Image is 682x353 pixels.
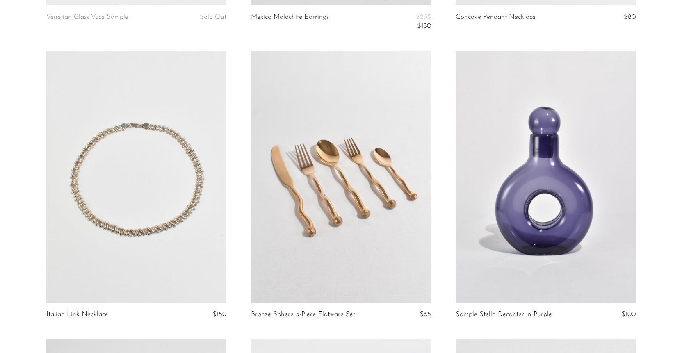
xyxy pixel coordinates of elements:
span: $100 [621,311,636,318]
a: Concave Pendant Necklace [456,14,536,21]
a: Sample Stella Decanter in Purple [456,311,552,318]
span: $295 [416,14,431,20]
span: $150 [417,23,431,30]
span: $65 [420,311,431,318]
a: Italian Link Necklace [46,311,108,318]
span: Sold Out [200,14,226,20]
a: Mexico Malachite Earrings [251,14,329,30]
a: Venetian Glass Vase Sample [46,14,128,21]
span: $150 [212,311,226,318]
span: $80 [624,14,636,20]
a: Bronze Sphere 5-Piece Flatware Set [251,311,355,318]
